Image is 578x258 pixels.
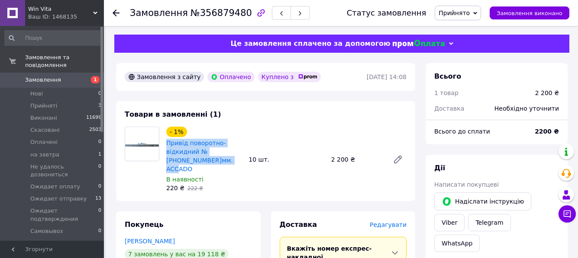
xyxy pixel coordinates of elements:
span: Прийняті [30,102,57,110]
span: Всього [434,72,461,80]
span: Не удалось дозвониться [30,163,98,178]
span: Доставка [434,105,464,112]
span: 1 товар [434,89,459,96]
span: Дії [434,164,445,172]
span: Редагувати [370,221,407,228]
span: Покупець [125,220,164,229]
span: 220 ₴ [166,185,184,191]
span: 11699 [86,114,101,122]
span: Самовывоз [30,227,63,235]
span: Ожидает подтверждения [30,207,98,223]
button: Чат з покупцем [559,205,576,223]
a: Viber [434,214,465,231]
span: Ожидает отправку [30,195,87,203]
div: Куплено з [258,72,321,82]
span: В наявності [166,176,203,183]
span: №356879480 [191,8,252,18]
div: Статус замовлення [347,9,426,17]
span: 3 [98,102,101,110]
span: Доставка [280,220,317,229]
div: 2 200 ₴ [328,153,386,166]
span: 2503 [89,126,101,134]
span: 0 [98,227,101,235]
span: Ожидает оплату [30,183,80,191]
div: Повернутися назад [113,9,119,17]
span: 0 [98,163,101,178]
b: 2200 ₴ [535,128,559,135]
span: 1 [91,76,100,83]
img: prom [298,74,317,80]
div: Оплачено [207,72,254,82]
span: Скасовані [30,126,60,134]
span: Всього до сплати [434,128,490,135]
span: 1 [98,151,101,159]
span: Оплачені [30,138,58,146]
span: 0 [98,90,101,98]
span: Написати покупцеві [434,181,499,188]
a: Редагувати [389,151,407,168]
input: Пошук [4,30,102,46]
span: Замовлення [130,8,188,18]
button: Надіслати інструкцію [434,192,531,210]
div: Необхідно уточнити [489,99,564,118]
div: 2 200 ₴ [535,89,559,97]
a: WhatsApp [434,235,480,252]
span: Прийнято [439,10,470,16]
span: Товари в замовленні (1) [125,110,221,118]
span: Замовлення [25,76,61,84]
a: Привід поворотно-відкидний №[PHONE_NUMBER]мм. ACCADO [166,140,233,172]
div: - 1% [166,127,187,137]
span: Виконані [30,114,57,122]
span: Замовлення та повідомлення [25,54,104,69]
span: 0 [98,138,101,146]
div: Замовлення з сайту [125,72,204,82]
button: Замовлення виконано [490,6,569,19]
span: на завтра [30,151,59,159]
span: Замовлення виконано [497,10,562,16]
div: Ваш ID: 1468135 [28,13,104,21]
span: 0 [98,207,101,223]
a: Telegram [468,214,510,231]
img: Привід поворотно-відкидний №5 1200-1700мм. ACCADO [125,134,159,153]
span: Нові [30,90,43,98]
span: 0 [98,183,101,191]
time: [DATE] 14:08 [367,73,407,80]
a: [PERSON_NAME] [125,238,175,245]
div: 10 шт. [245,153,327,166]
span: Це замовлення сплачено за допомогою [230,39,390,48]
img: evopay logo [393,40,445,48]
span: Win Vita [28,5,93,13]
span: 13 [95,195,101,203]
span: 222 ₴ [187,185,203,191]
